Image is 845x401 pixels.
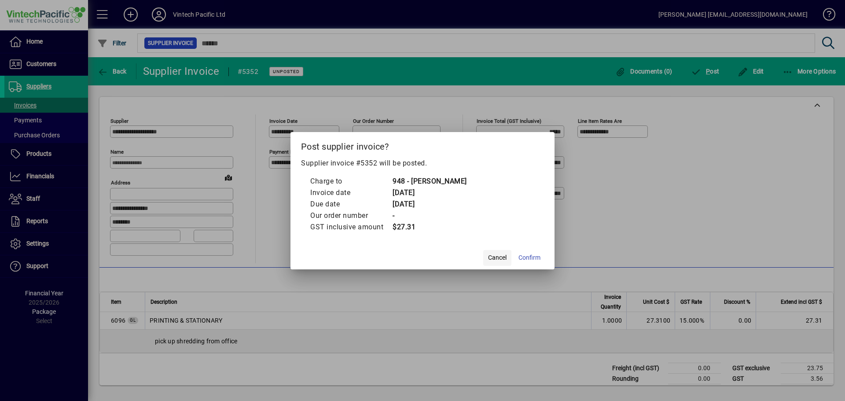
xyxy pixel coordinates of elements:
td: [DATE] [392,199,467,210]
td: - [392,210,467,221]
td: Charge to [310,176,392,187]
td: 948 - [PERSON_NAME] [392,176,467,187]
span: Cancel [488,253,507,262]
td: Due date [310,199,392,210]
td: Our order number [310,210,392,221]
p: Supplier invoice #5352 will be posted. [301,158,544,169]
td: $27.31 [392,221,467,233]
span: Confirm [518,253,540,262]
h2: Post supplier invoice? [290,132,555,158]
td: [DATE] [392,187,467,199]
td: Invoice date [310,187,392,199]
button: Confirm [515,250,544,266]
td: GST inclusive amount [310,221,392,233]
button: Cancel [483,250,511,266]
